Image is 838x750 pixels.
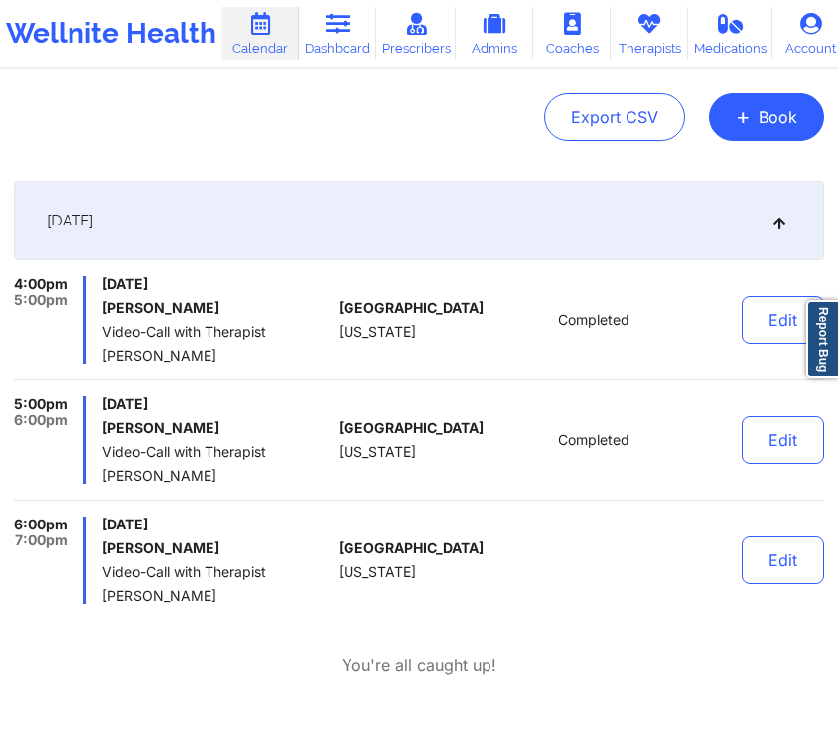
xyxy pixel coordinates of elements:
span: [GEOGRAPHIC_DATA] [339,540,484,556]
p: You're all caught up! [342,654,496,676]
span: [DATE] [102,396,331,412]
span: [PERSON_NAME] [102,588,331,604]
h6: [PERSON_NAME] [102,540,331,556]
span: Video-Call with Therapist [102,324,331,340]
span: Video-Call with Therapist [102,444,331,460]
span: 7:00pm [15,532,68,548]
button: Edit [742,416,824,464]
span: [DATE] [102,517,331,532]
span: [DATE] [102,276,331,292]
span: [PERSON_NAME] [102,348,331,364]
span: Video-Call with Therapist [102,564,331,580]
span: [GEOGRAPHIC_DATA] [339,300,484,316]
span: 6:00pm [14,517,68,532]
h6: [PERSON_NAME] [102,300,331,316]
span: [GEOGRAPHIC_DATA] [339,420,484,436]
a: Dashboard [299,7,376,60]
button: Edit [742,536,824,584]
span: [US_STATE] [339,324,416,340]
a: Calendar [221,7,299,60]
span: 5:00pm [14,292,68,308]
button: Edit [742,296,824,344]
button: Export CSV [544,93,685,141]
span: [US_STATE] [339,444,416,460]
a: Admins [456,7,533,60]
span: 6:00pm [14,412,68,428]
a: Coaches [533,7,611,60]
span: Completed [558,432,629,448]
span: [DATE] [47,211,93,230]
span: + [736,111,751,122]
button: +Book [709,93,824,141]
h6: [PERSON_NAME] [102,420,331,436]
a: Medications [688,7,771,60]
span: [PERSON_NAME] [102,468,331,484]
span: Completed [558,312,629,328]
span: 4:00pm [14,276,68,292]
a: Prescribers [376,7,456,60]
a: Therapists [611,7,688,60]
span: 5:00pm [14,396,68,412]
span: [US_STATE] [339,564,416,580]
a: Report Bug [806,300,838,378]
